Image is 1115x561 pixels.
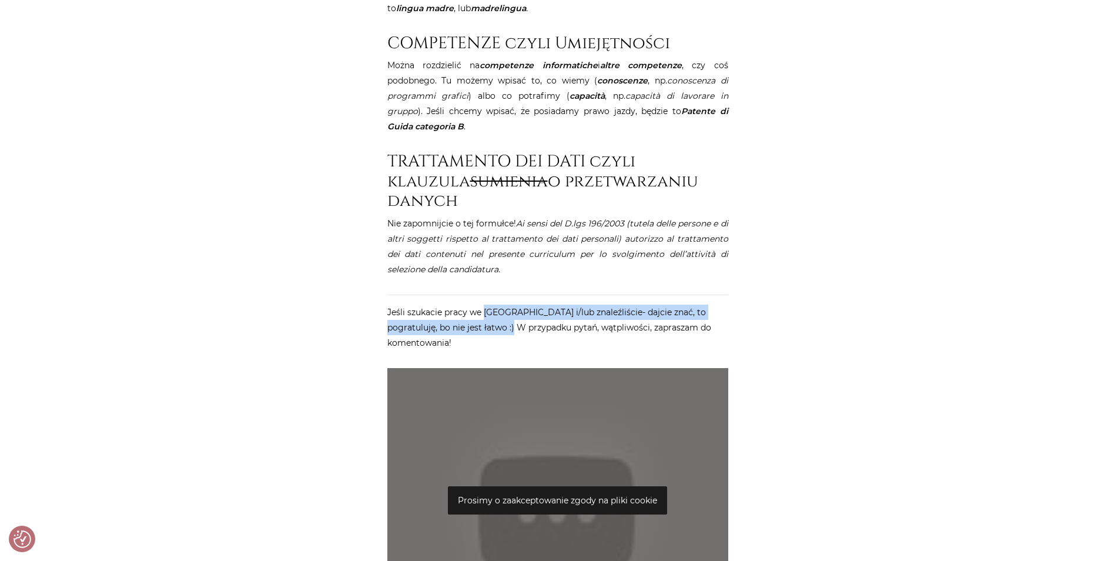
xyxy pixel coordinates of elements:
[387,75,728,101] em: conoscenza di programmi grafici
[470,171,548,192] del: sumienia
[396,3,454,14] strong: lingua madre
[14,530,31,548] img: Revisit consent button
[387,152,728,211] h2: TRATTAMENTO DEI DATI czyli klauzula o przetwarzaniu danych
[597,75,648,86] strong: conoscenze
[387,305,728,350] p: Jeśli szukacie pracy we [GEOGRAPHIC_DATA] i/lub znaleźliście- dajcie znać, to pogratuluję, bo nie...
[570,91,605,101] em: capacità
[600,60,682,71] strong: altre competenze
[448,486,667,515] p: Prosimy o zaakceptowanie zgody na pliki cookie
[387,218,728,275] em: Ai sensi del D.lgs 196/2003 (tutela delle persone e di altri soggetti rispetto al trattamento dei...
[14,530,31,548] button: Preferencje co do zgód
[387,58,728,134] p: Można rozdzielić na i , czy coś podobnego. Tu możemy wpisać to, co wiemy ( , np. ) albo co potraf...
[480,60,597,71] em: competenze informatiche
[387,216,728,277] p: Nie zapomnijcie o tej formułce!
[387,106,728,132] strong: Patente di Guida categoria B
[387,34,728,54] h2: COMPETENZE czyli Umiejętności
[471,3,526,14] strong: madrelingua
[387,91,728,116] em: capacità di lavorare in gruppo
